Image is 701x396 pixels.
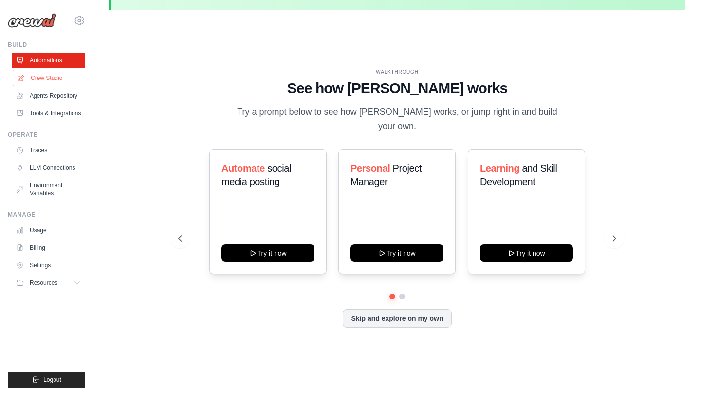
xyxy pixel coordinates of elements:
[480,163,557,187] span: and Skill Development
[12,88,85,103] a: Agents Repository
[12,142,85,158] a: Traces
[178,68,616,76] div: WALKTHROUGH
[234,105,561,134] p: Try a prompt below to see how [PERSON_NAME] works, or jump right in and build your own.
[13,70,86,86] a: Crew Studio
[178,79,616,97] h1: See how [PERSON_NAME] works
[8,372,85,388] button: Logout
[12,105,85,121] a: Tools & Integrations
[30,279,57,287] span: Resources
[221,163,265,174] span: Automate
[480,244,573,262] button: Try it now
[221,163,291,187] span: social media posting
[12,178,85,201] a: Environment Variables
[8,211,85,218] div: Manage
[12,53,85,68] a: Automations
[350,163,422,187] span: Project Manager
[12,160,85,176] a: LLM Connections
[12,275,85,291] button: Resources
[8,41,85,49] div: Build
[480,163,519,174] span: Learning
[12,257,85,273] a: Settings
[343,309,451,328] button: Skip and explore on my own
[8,131,85,139] div: Operate
[221,244,314,262] button: Try it now
[43,376,61,384] span: Logout
[350,163,390,174] span: Personal
[12,240,85,256] a: Billing
[350,244,443,262] button: Try it now
[12,222,85,238] a: Usage
[8,13,56,28] img: Logo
